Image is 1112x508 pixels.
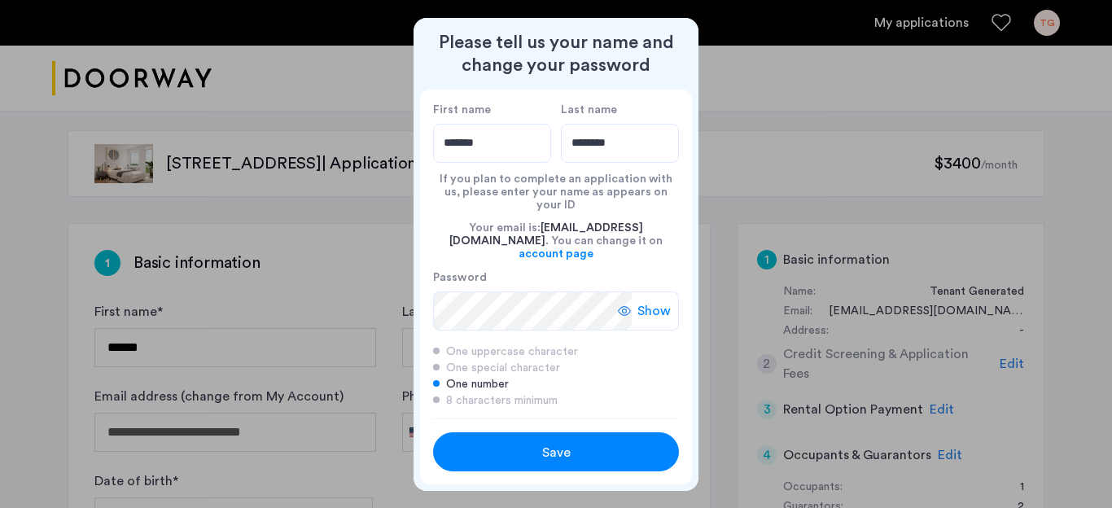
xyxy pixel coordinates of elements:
div: If you plan to complete an application with us, please enter your name as appears on your ID [433,163,679,212]
label: First name [433,103,551,117]
h2: Please tell us your name and change your password [420,31,692,77]
div: Your email is: . You can change it on [433,212,679,270]
label: Last name [561,103,679,117]
div: 8 characters minimum [433,392,679,409]
label: Password [433,270,632,285]
a: account page [519,247,593,261]
div: One number [433,376,679,392]
span: [EMAIL_ADDRESS][DOMAIN_NAME] [449,222,643,247]
div: One special character [433,360,679,376]
span: Save [542,443,571,462]
span: Show [637,301,671,321]
div: One uppercase character [433,344,679,360]
button: button [433,432,679,471]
